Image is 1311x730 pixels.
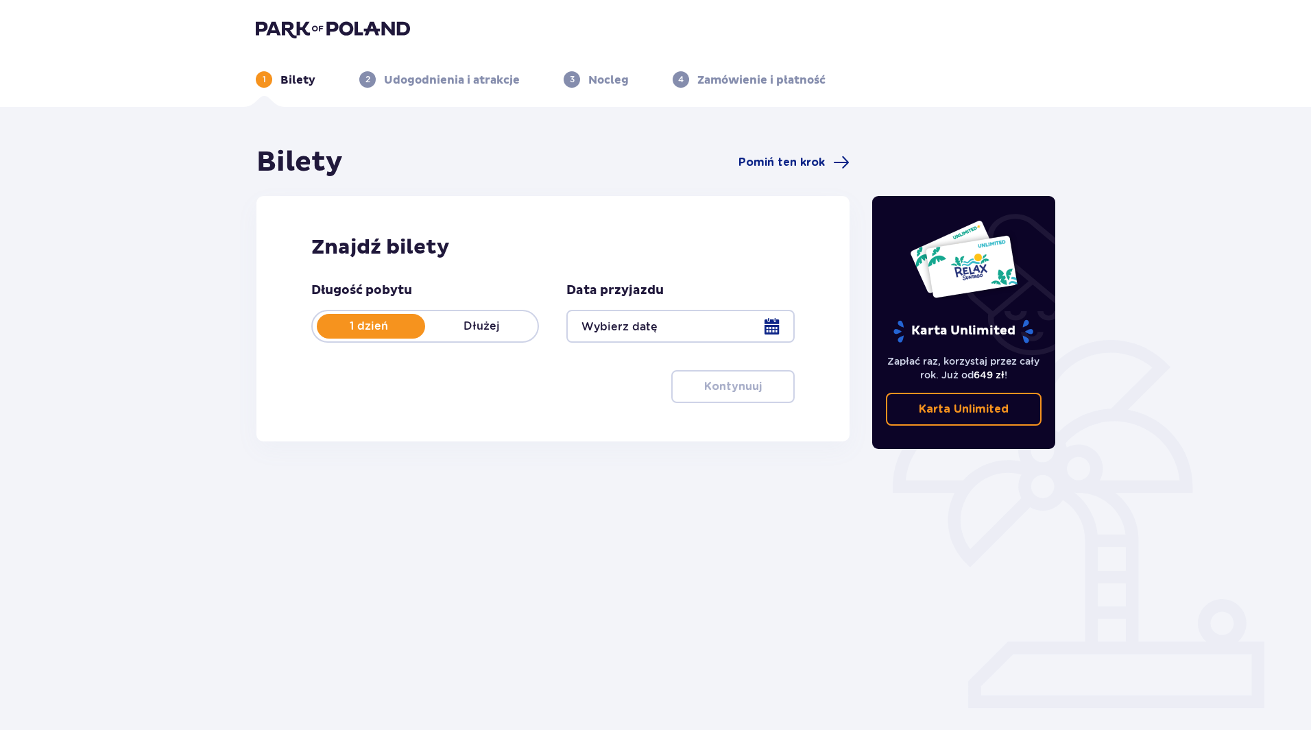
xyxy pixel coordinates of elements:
p: Nocleg [588,73,629,88]
div: 4Zamówienie i płatność [673,71,826,88]
p: Dłużej [425,319,538,334]
p: 4 [678,73,684,86]
p: 2 [365,73,370,86]
img: Park of Poland logo [256,19,410,38]
a: Karta Unlimited [886,393,1042,426]
h2: Znajdź bilety [311,234,795,260]
p: 1 dzień [313,319,425,334]
img: Dwie karty całoroczne do Suntago z napisem 'UNLIMITED RELAX', na białym tle z tropikalnymi liśćmi... [909,219,1018,299]
p: Udogodnienia i atrakcje [384,73,520,88]
h1: Bilety [256,145,343,180]
p: Kontynuuj [704,379,762,394]
p: Karta Unlimited [919,402,1009,417]
p: Bilety [280,73,315,88]
p: Data przyjazdu [566,282,664,299]
p: Zapłać raz, korzystaj przez cały rok. Już od ! [886,354,1042,382]
div: 2Udogodnienia i atrakcje [359,71,520,88]
a: Pomiń ten krok [738,154,850,171]
span: 649 zł [974,369,1005,380]
p: 3 [570,73,575,86]
p: 1 [263,73,266,86]
div: 3Nocleg [564,71,629,88]
p: Długość pobytu [311,282,412,299]
p: Karta Unlimited [892,319,1035,343]
span: Pomiń ten krok [738,155,825,170]
div: 1Bilety [256,71,315,88]
button: Kontynuuj [671,370,795,403]
p: Zamówienie i płatność [697,73,826,88]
